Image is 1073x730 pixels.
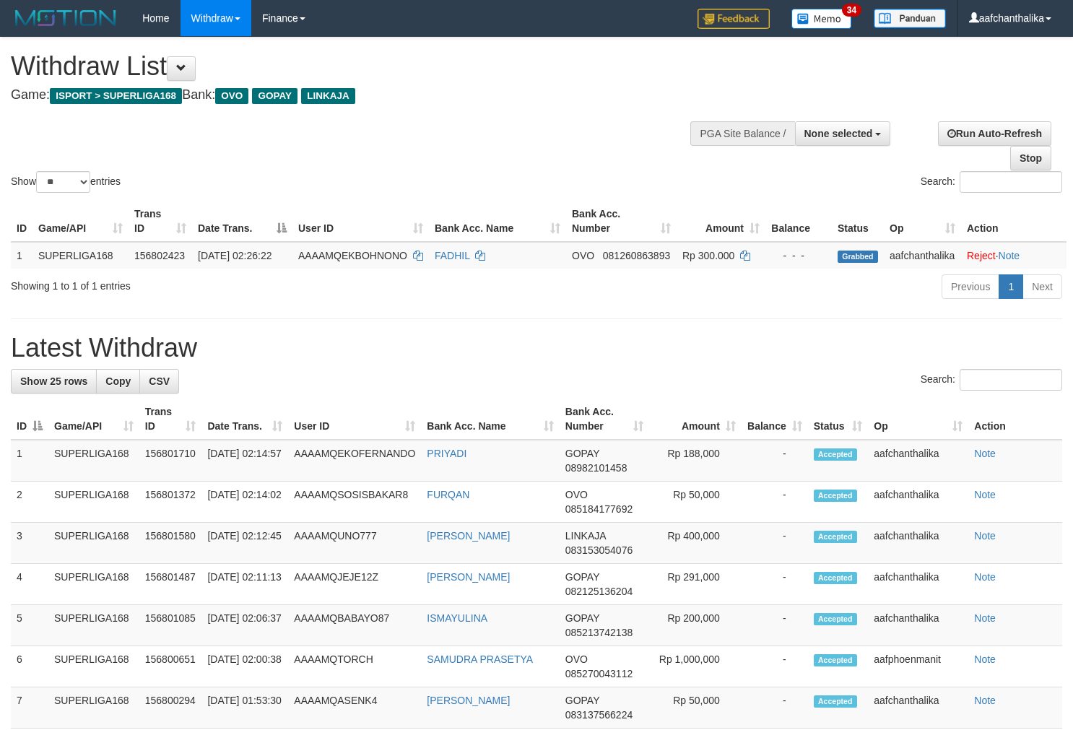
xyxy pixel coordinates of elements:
[868,646,968,687] td: aafphoenmanit
[565,612,599,624] span: GOPAY
[565,503,633,515] span: Copy 085184177692 to clipboard
[814,613,857,625] span: Accepted
[565,571,599,583] span: GOPAY
[421,399,559,440] th: Bank Acc. Name: activate to sort column ascending
[838,251,878,263] span: Grabbed
[11,273,436,293] div: Showing 1 to 1 of 1 entries
[682,250,734,261] span: Rp 300.000
[874,9,946,28] img: panduan.png
[201,523,288,564] td: [DATE] 02:12:45
[808,399,869,440] th: Status: activate to sort column ascending
[48,440,139,482] td: SUPERLIGA168
[11,399,48,440] th: ID: activate to sort column descending
[201,440,288,482] td: [DATE] 02:14:57
[868,482,968,523] td: aafchanthalika
[198,250,271,261] span: [DATE] 02:26:22
[832,201,884,242] th: Status
[649,523,742,564] td: Rp 400,000
[1010,146,1051,170] a: Stop
[11,646,48,687] td: 6
[149,375,170,387] span: CSV
[649,399,742,440] th: Amount: activate to sort column ascending
[139,440,202,482] td: 156801710
[677,201,765,242] th: Amount: activate to sort column ascending
[565,489,588,500] span: OVO
[252,88,297,104] span: GOPAY
[565,544,633,556] span: Copy 083153054076 to clipboard
[974,695,996,706] a: Note
[48,523,139,564] td: SUPERLIGA168
[603,250,670,261] span: Copy 081260863893 to clipboard
[649,440,742,482] td: Rp 188,000
[139,399,202,440] th: Trans ID: activate to sort column ascending
[690,121,794,146] div: PGA Site Balance /
[20,375,87,387] span: Show 25 rows
[11,564,48,605] td: 4
[999,250,1020,261] a: Note
[649,605,742,646] td: Rp 200,000
[11,687,48,729] td: 7
[139,605,202,646] td: 156801085
[292,201,429,242] th: User ID: activate to sort column ascending
[742,605,808,646] td: -
[974,571,996,583] a: Note
[742,482,808,523] td: -
[868,523,968,564] td: aafchanthalika
[11,7,121,29] img: MOTION_logo.png
[868,564,968,605] td: aafchanthalika
[884,242,961,269] td: aafchanthalika
[11,242,32,269] td: 1
[649,687,742,729] td: Rp 50,000
[565,530,606,542] span: LINKAJA
[288,482,421,523] td: AAAAMQSOSISBAKAR8
[649,564,742,605] td: Rp 291,000
[974,448,996,459] a: Note
[565,668,633,679] span: Copy 085270043112 to clipboard
[139,646,202,687] td: 156800651
[192,201,292,242] th: Date Trans.: activate to sort column descending
[742,440,808,482] td: -
[288,399,421,440] th: User ID: activate to sort column ascending
[974,653,996,665] a: Note
[48,482,139,523] td: SUPERLIGA168
[968,399,1062,440] th: Action
[96,369,140,394] a: Copy
[565,653,588,665] span: OVO
[884,201,961,242] th: Op: activate to sort column ascending
[201,687,288,729] td: [DATE] 01:53:30
[48,646,139,687] td: SUPERLIGA168
[649,482,742,523] td: Rp 50,000
[201,564,288,605] td: [DATE] 02:11:13
[938,121,1051,146] a: Run Auto-Refresh
[814,448,857,461] span: Accepted
[48,687,139,729] td: SUPERLIGA168
[11,523,48,564] td: 3
[842,4,861,17] span: 34
[32,242,129,269] td: SUPERLIGA168
[649,646,742,687] td: Rp 1,000,000
[301,88,355,104] span: LINKAJA
[742,564,808,605] td: -
[427,448,466,459] a: PRIYADI
[921,369,1062,391] label: Search:
[427,489,469,500] a: FURQAN
[48,399,139,440] th: Game/API: activate to sort column ascending
[868,605,968,646] td: aafchanthalika
[129,201,192,242] th: Trans ID: activate to sort column ascending
[765,201,832,242] th: Balance
[814,654,857,666] span: Accepted
[139,482,202,523] td: 156801372
[427,530,510,542] a: [PERSON_NAME]
[201,646,288,687] td: [DATE] 02:00:38
[288,687,421,729] td: AAAAMQASENK4
[565,709,633,721] span: Copy 083137566224 to clipboard
[50,88,182,104] span: ISPORT > SUPERLIGA168
[565,627,633,638] span: Copy 085213742138 to clipboard
[698,9,770,29] img: Feedback.jpg
[974,530,996,542] a: Note
[868,399,968,440] th: Op: activate to sort column ascending
[139,523,202,564] td: 156801580
[36,171,90,193] select: Showentries
[795,121,891,146] button: None selected
[427,695,510,706] a: [PERSON_NAME]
